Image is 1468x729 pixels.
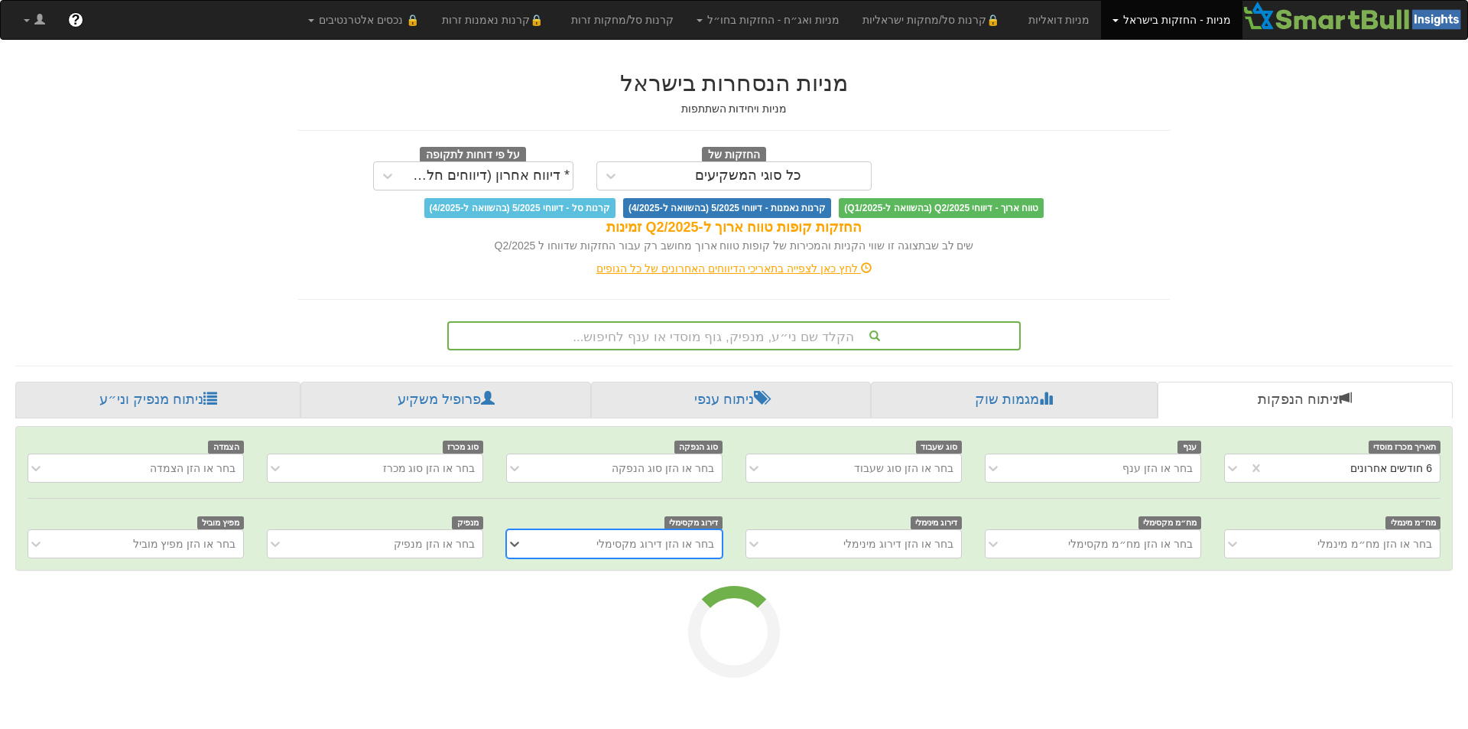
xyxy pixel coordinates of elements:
h2: מניות הנסחרות בישראל [298,70,1170,96]
span: מח״מ מקסימלי [1138,516,1202,529]
a: ניתוח ענפי [591,382,871,418]
span: קרנות סל - דיווחי 5/2025 (בהשוואה ל-4/2025) [424,198,615,218]
div: בחר או הזן הצמדה [150,461,235,476]
img: Smartbull [1242,1,1467,31]
div: בחר או הזן סוג הנפקה [612,461,714,476]
div: הקלד שם ני״ע, מנפיק, גוף מוסדי או ענף לחיפוש... [449,323,1019,349]
span: סוג שעבוד [916,441,963,454]
a: 🔒קרנות נאמנות זרות [430,1,560,39]
span: סוג הנפקה [674,441,723,454]
a: פרופיל משקיע [300,382,590,418]
span: סוג מכרז [443,441,484,454]
span: קרנות נאמנות - דיווחי 5/2025 (בהשוואה ל-4/2025) [623,198,831,218]
span: מח״מ מינמלי [1385,516,1440,529]
a: ניתוח הנפקות [1158,382,1453,418]
span: דירוג מקסימלי [664,516,723,529]
a: מניות - החזקות בישראל [1101,1,1242,39]
h5: מניות ויחידות השתתפות [298,103,1170,115]
span: ? [71,12,80,28]
div: החזקות קופות טווח ארוך ל-Q2/2025 זמינות [298,218,1170,238]
div: בחר או הזן ענף [1122,461,1193,476]
span: מפיץ מוביל [197,516,245,529]
span: על פי דוחות לתקופה [420,147,526,164]
div: בחר או הזן מנפיק [394,536,475,552]
span: הצמדה [208,441,244,454]
span: ענף [1177,441,1201,454]
div: 6 חודשים אחרונים [1350,461,1432,476]
div: בחר או הזן דירוג מינימלי [843,536,953,552]
div: לחץ כאן לצפייה בתאריכי הדיווחים האחרונים של כל הגופים [287,261,1181,276]
div: שים לב שבתצוגה זו שווי הקניות והמכירות של קופות טווח ארוך מחושב רק עבור החזקות שדווחו ל Q2/2025 [298,238,1170,253]
span: מנפיק [452,516,483,529]
div: בחר או הזן סוג שעבוד [854,461,953,476]
div: בחר או הזן מפיץ מוביל [133,536,236,552]
a: מניות ואג״ח - החזקות בחו״ל [685,1,851,39]
div: בחר או הזן מח״מ מקסימלי [1068,536,1193,552]
a: 🔒קרנות סל/מחקות ישראליות [851,1,1016,39]
span: דירוג מינימלי [911,516,963,529]
a: ניתוח מנפיק וני״ע [15,382,300,418]
a: מגמות שוק [871,382,1157,418]
div: בחר או הזן דירוג מקסימלי [596,536,714,552]
a: קרנות סל/מחקות זרות [560,1,685,39]
a: 🔒 נכסים אלטרנטיבים [297,1,430,39]
div: בחר או הזן סוג מכרז [383,461,476,476]
div: * דיווח אחרון (דיווחים חלקיים) [405,168,570,184]
div: כל סוגי המשקיעים [695,168,801,184]
span: טווח ארוך - דיווחי Q2/2025 (בהשוואה ל-Q1/2025) [839,198,1044,218]
span: החזקות של [702,147,766,164]
div: בחר או הזן מח״מ מינמלי [1317,536,1432,552]
a: מניות דואליות [1017,1,1102,39]
a: ? [57,1,95,39]
span: תאריך מכרז מוסדי [1369,441,1440,454]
